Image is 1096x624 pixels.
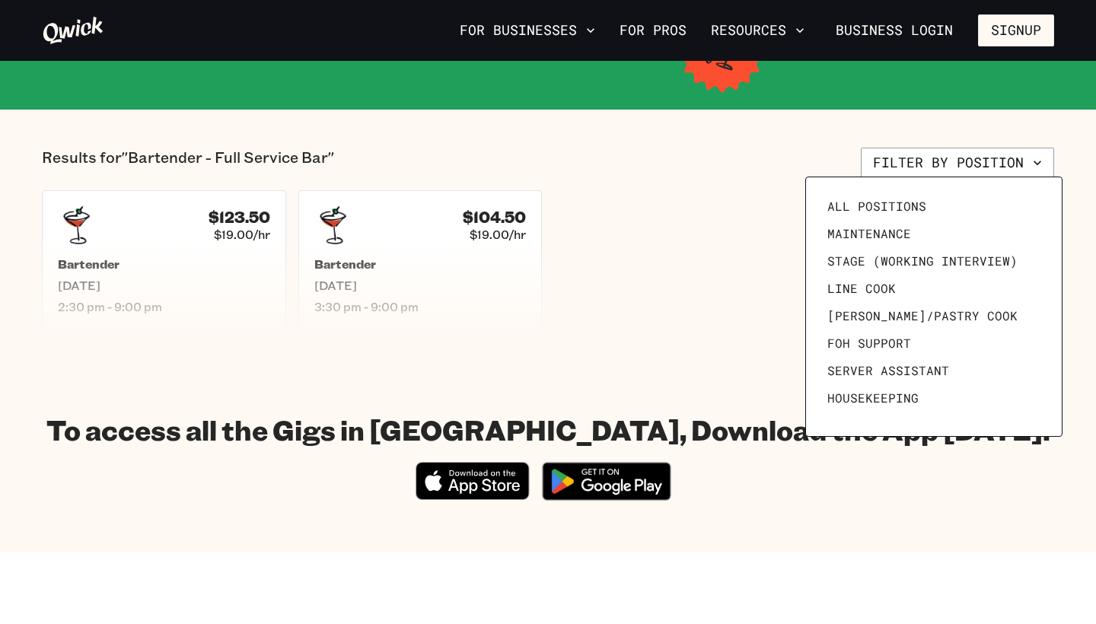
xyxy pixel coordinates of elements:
span: Prep Cook [827,418,896,433]
span: Line Cook [827,281,896,296]
span: All Positions [827,199,926,214]
span: Server Assistant [827,363,949,378]
span: Housekeeping [827,390,919,406]
span: Stage (working interview) [827,253,1018,269]
span: Maintenance [827,226,911,241]
span: [PERSON_NAME]/Pastry Cook [827,308,1018,323]
span: FOH Support [827,336,911,351]
ul: Filter by position [821,193,1047,421]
